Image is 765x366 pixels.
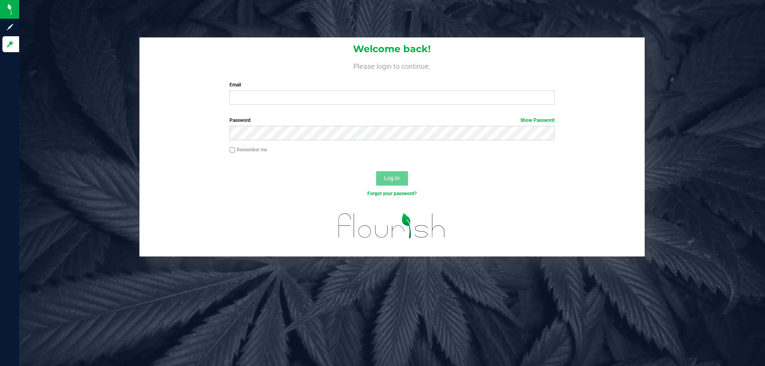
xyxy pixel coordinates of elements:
[6,23,14,31] inline-svg: Sign up
[367,191,417,196] a: Forgot your password?
[139,61,645,70] h4: Please login to continue.
[329,206,455,246] img: flourish_logo.svg
[229,146,267,153] label: Remember me
[376,171,408,186] button: Log In
[229,117,251,123] span: Password
[384,175,400,181] span: Log In
[229,147,235,153] input: Remember me
[6,40,14,48] inline-svg: Log in
[229,81,554,88] label: Email
[520,117,555,123] a: Show Password
[139,44,645,54] h1: Welcome back!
